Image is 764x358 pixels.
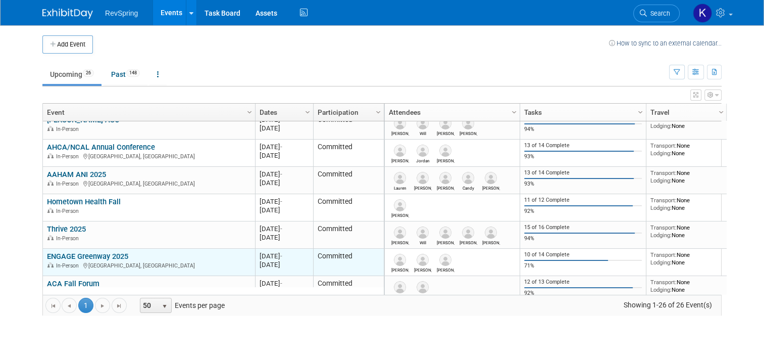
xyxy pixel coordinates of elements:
img: In-Person Event [47,181,54,186]
img: Jesse Houston [439,227,451,239]
a: Column Settings [509,104,520,119]
span: 50 [140,298,158,312]
div: Adam Sanborn [460,239,477,245]
img: Raymond Vogel [439,117,451,129]
a: AHCA/NCAL Annual Conference [47,143,155,152]
a: Participation [318,104,377,121]
div: 13 of 14 Complete [524,169,642,176]
span: 148 [126,69,140,77]
div: 92% [524,208,642,215]
div: [DATE] [260,252,309,260]
div: Raymond Vogel [437,129,454,136]
img: Kennon Askew [485,227,497,239]
img: Lauren Gerber [394,172,406,184]
span: Lodging: [650,122,672,129]
span: - [280,280,282,287]
span: 26 [83,69,94,77]
img: In-Person Event [47,153,54,158]
div: Will Spears [414,239,432,245]
div: Will Spears [414,129,432,136]
div: [DATE] [260,260,309,269]
span: RevSpring [105,9,138,17]
div: [DATE] [260,206,309,214]
span: In-Person [56,126,82,132]
span: - [280,143,282,151]
a: Event [47,104,248,121]
span: Column Settings [303,108,312,116]
div: Kim Scigliano [482,184,500,191]
div: 11 of 12 Complete [524,197,642,204]
div: [DATE] [260,151,309,160]
span: Transport: [650,224,677,231]
div: None None [650,197,723,211]
a: Attendees [389,104,513,121]
div: 12 of 13 Complete [524,279,642,286]
span: 1 [78,298,93,313]
a: Column Settings [635,104,646,119]
div: [DATE] [260,279,309,288]
a: AAHAM ANI 2025 [47,170,106,179]
img: Will Spears [417,117,429,129]
a: Column Settings [244,104,256,119]
div: 13 of 14 Complete [524,142,642,149]
img: Rich Schlegel [417,281,429,293]
img: James (Jim) Hosty [394,117,406,129]
img: Josh Machia [394,254,406,266]
div: Matthew Radley [437,157,454,163]
a: Thrive 2025 [47,225,86,234]
a: Column Settings [302,104,314,119]
span: Transport: [650,142,677,149]
span: In-Person [56,208,82,214]
img: Bob Duggan [394,281,406,293]
div: 92% [524,290,642,297]
a: Tasks [524,104,639,121]
span: - [280,198,282,205]
div: [DATE] [260,233,309,242]
a: ACA Fall Forum [47,279,99,288]
td: Committed [313,221,384,249]
img: Adam Sanborn [462,117,474,129]
a: Go to the last page [112,298,127,313]
span: Showing 1-26 of 26 Event(s) [614,298,721,312]
div: None None [650,142,723,157]
td: Committed [313,167,384,194]
td: Committed [313,112,384,140]
img: Adam Sanborn [462,227,474,239]
div: Patrick Kimpler [414,184,432,191]
div: Paul Mulbah [391,211,409,218]
img: Paul Mulbah [394,199,406,211]
span: Transport: [650,197,677,204]
img: Matthew Radley [439,145,451,157]
span: Transport: [650,279,677,286]
span: Lodging: [650,259,672,266]
div: Josh Machia [391,266,409,273]
a: Search [633,5,680,22]
div: 71% [524,262,642,270]
img: Eric Langlee [394,145,406,157]
span: Lodging: [650,150,672,157]
div: Rich Schlegel [414,293,432,300]
div: 15 of 16 Complete [524,224,642,231]
a: ENGAGE Greenway 2025 [47,252,128,261]
div: Heather Crowell [391,239,409,245]
a: Travel [650,104,720,121]
img: Todd Lohr [439,254,451,266]
div: 94% [524,126,642,133]
div: Kennon Askew [482,239,500,245]
a: Past148 [104,65,147,84]
span: Transport: [650,169,677,176]
span: Column Settings [717,108,725,116]
span: Search [647,10,670,17]
img: Candy Edie [462,172,474,184]
span: In-Person [56,153,82,160]
img: Heather Crowell [394,227,406,239]
a: Column Settings [716,104,727,119]
span: - [280,170,282,178]
a: Column Settings [373,104,384,119]
div: Eric Langlee [391,157,409,163]
div: [DATE] [260,225,309,233]
a: Hometown Health Fall [47,197,121,206]
img: Will Spears [417,227,429,239]
a: How to sync to an external calendar... [609,39,722,47]
div: None None [650,279,723,293]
